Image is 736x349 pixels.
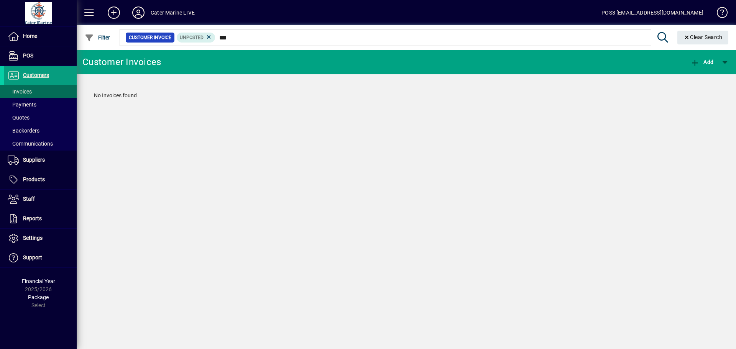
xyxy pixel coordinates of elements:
span: Add [690,59,713,65]
span: Reports [23,215,42,221]
span: Payments [8,102,36,108]
button: Clear [677,31,729,44]
a: Backorders [4,124,77,137]
button: Add [102,6,126,20]
span: Communications [8,141,53,147]
a: Reports [4,209,77,228]
span: Clear Search [683,34,723,40]
mat-chip: Customer Invoice Status: Unposted [177,33,215,43]
span: Home [23,33,37,39]
span: POS [23,52,33,59]
a: Invoices [4,85,77,98]
button: Filter [83,31,112,44]
span: Customer Invoice [129,34,171,41]
a: Quotes [4,111,77,124]
a: Products [4,170,77,189]
a: Suppliers [4,151,77,170]
span: Financial Year [22,278,55,284]
span: Customers [23,72,49,78]
div: POS3 [EMAIL_ADDRESS][DOMAIN_NAME] [601,7,703,19]
a: Communications [4,137,77,150]
a: Settings [4,229,77,248]
a: Support [4,248,77,267]
span: Filter [85,34,110,41]
span: Suppliers [23,157,45,163]
span: Package [28,294,49,300]
span: Backorders [8,128,39,134]
div: No Invoices found [86,84,726,107]
div: Cater Marine LIVE [151,7,195,19]
span: Products [23,176,45,182]
span: Settings [23,235,43,241]
span: Unposted [180,35,204,40]
span: Staff [23,196,35,202]
span: Quotes [8,115,30,121]
div: Customer Invoices [82,56,161,68]
span: Invoices [8,88,32,95]
button: Add [688,55,715,69]
a: Home [4,27,77,46]
button: Profile [126,6,151,20]
a: Knowledge Base [711,2,726,26]
a: Payments [4,98,77,111]
a: POS [4,46,77,66]
a: Staff [4,190,77,209]
span: Support [23,254,42,261]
